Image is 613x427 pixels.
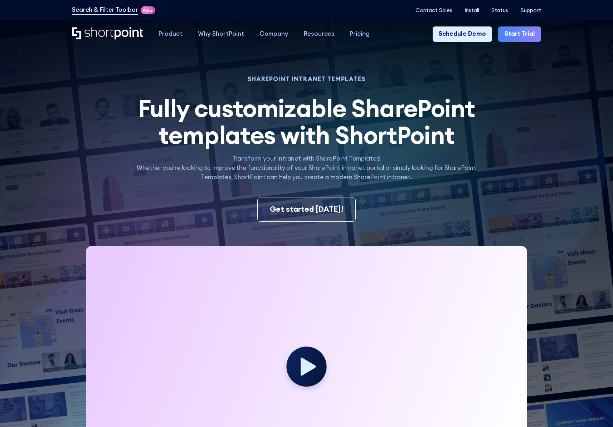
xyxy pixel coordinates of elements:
[491,7,508,13] a: Status
[127,154,486,182] p: Transform your Intranet with SharePoint Templates! Whether you're looking to improve the function...
[464,7,479,13] a: Install
[304,29,335,39] div: Resources
[72,27,143,40] a: Home
[138,92,475,150] span: Fully customizable SharePoint templates with ShortPoint
[521,7,541,13] a: Support
[159,29,183,39] div: Product
[415,7,452,13] a: Contact Sales
[257,197,356,221] a: Get started [DATE]!
[252,26,296,42] a: Company
[498,26,541,42] a: Start Trial
[342,26,378,42] a: Pricing
[433,26,492,42] a: Schedule Demo
[259,29,288,39] div: Company
[350,29,370,39] div: Pricing
[198,29,244,39] div: Why ShortPoint
[72,5,138,15] a: Search & Filter Toolbar
[190,26,252,42] a: Why ShortPoint
[127,77,486,82] h1: SHAREPOINT INTRANET TEMPLATES
[151,26,190,42] a: Product
[296,26,342,42] a: Resources
[577,393,613,427] iframe: Chat Widget
[270,203,343,215] div: Get started [DATE]!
